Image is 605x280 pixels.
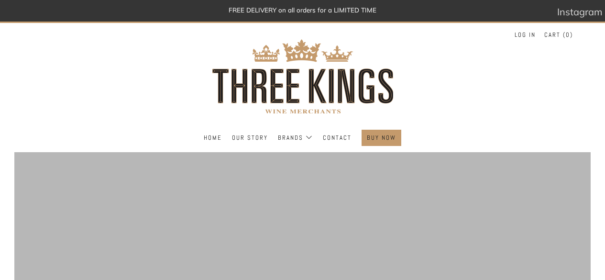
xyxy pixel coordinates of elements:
[207,23,398,130] img: three kings wine merchants
[232,130,268,146] a: Our Story
[544,27,573,43] a: Cart (0)
[204,130,222,146] a: Home
[278,130,313,146] a: Brands
[557,2,603,22] a: Instagram
[515,27,536,43] a: Log in
[566,31,570,39] span: 0
[367,130,396,146] a: BUY NOW
[323,130,352,146] a: Contact
[557,6,603,18] span: Instagram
